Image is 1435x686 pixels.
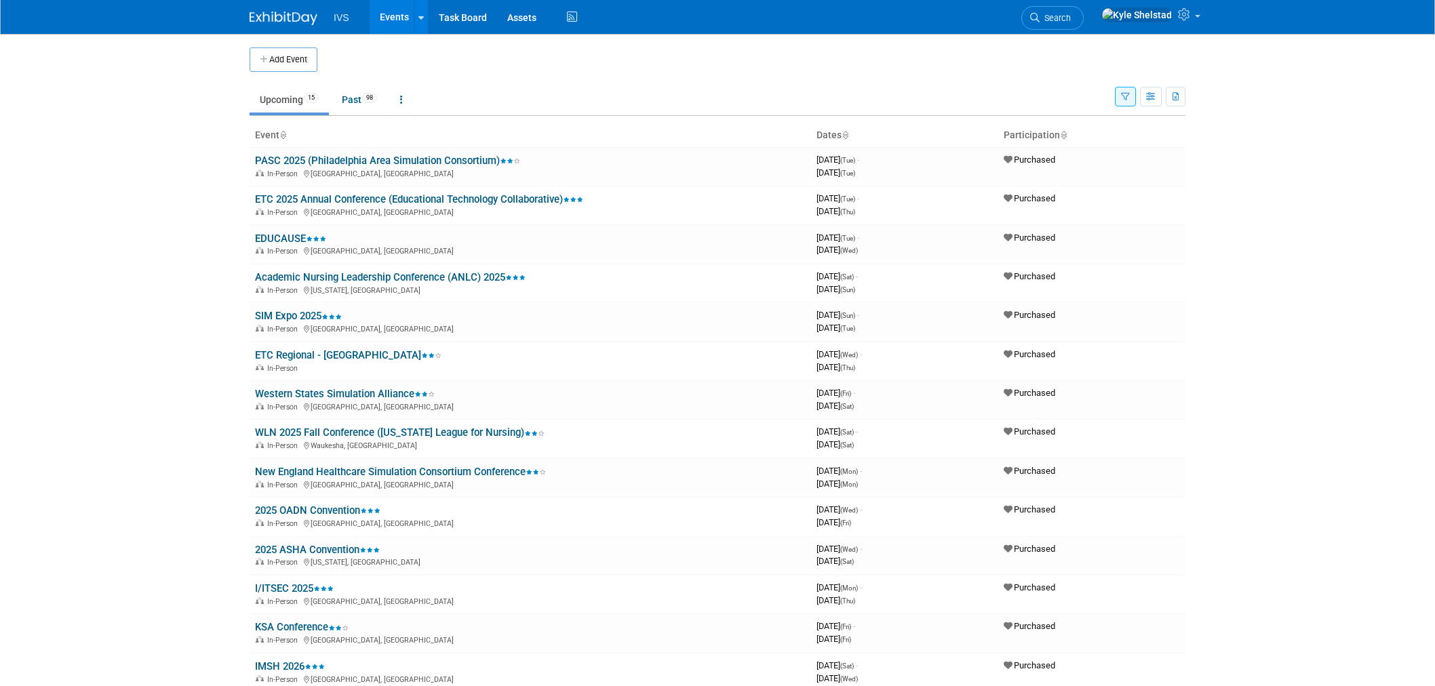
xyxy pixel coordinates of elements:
div: [GEOGRAPHIC_DATA], [GEOGRAPHIC_DATA] [255,595,806,606]
a: EDUCAUSE [255,233,326,245]
a: Sort by Start Date [842,129,848,140]
img: In-Person Event [256,208,264,215]
span: (Sun) [840,286,855,294]
span: - [856,426,858,437]
span: (Mon) [840,584,858,592]
a: KSA Conference [255,621,349,633]
span: In-Person [267,441,302,450]
span: [DATE] [817,426,858,437]
span: Purchased [1004,466,1055,476]
img: In-Person Event [256,169,264,176]
span: Purchased [1004,582,1055,592]
img: In-Person Event [256,636,264,643]
span: Purchased [1004,388,1055,398]
span: (Thu) [840,364,855,371]
span: Purchased [1004,271,1055,281]
div: [US_STATE], [GEOGRAPHIC_DATA] [255,556,806,567]
span: [DATE] [817,504,862,514]
span: - [860,544,862,554]
span: [DATE] [817,349,862,359]
a: 2025 ASHA Convention [255,544,380,556]
span: (Tue) [840,325,855,332]
span: [DATE] [817,634,851,644]
span: (Tue) [840,157,855,164]
span: - [857,233,859,243]
img: In-Person Event [256,247,264,254]
span: (Wed) [840,247,858,254]
span: (Fri) [840,390,851,397]
span: - [856,271,858,281]
span: In-Person [267,325,302,334]
span: (Sat) [840,428,854,436]
span: (Tue) [840,195,855,203]
span: In-Person [267,247,302,256]
a: New England Healthcare Simulation Consortium Conference [255,466,546,478]
span: [DATE] [817,323,855,333]
span: [DATE] [817,362,855,372]
span: Purchased [1004,544,1055,554]
img: Kyle Shelstad [1101,7,1173,22]
span: [DATE] [817,284,855,294]
span: In-Person [267,403,302,411]
span: (Mon) [840,468,858,475]
th: Dates [811,124,998,147]
img: In-Person Event [256,403,264,409]
th: Participation [998,124,1185,147]
span: Purchased [1004,155,1055,165]
span: In-Person [267,169,302,178]
span: Purchased [1004,233,1055,243]
span: - [853,388,855,398]
span: [DATE] [817,167,855,178]
span: [DATE] [817,479,858,489]
div: [GEOGRAPHIC_DATA], [GEOGRAPHIC_DATA] [255,634,806,645]
img: In-Person Event [256,325,264,331]
span: Purchased [1004,193,1055,203]
span: Purchased [1004,349,1055,359]
span: - [860,466,862,476]
span: (Sat) [840,273,854,281]
span: [DATE] [817,673,858,683]
span: Purchased [1004,426,1055,437]
span: [DATE] [817,556,854,566]
span: [DATE] [817,439,854,449]
span: [DATE] [817,582,862,592]
span: [DATE] [817,660,858,670]
span: (Wed) [840,351,858,359]
a: 2025 OADN Convention [255,504,380,517]
a: I/ITSEC 2025 [255,582,334,594]
a: WLN 2025 Fall Conference ([US_STATE] League for Nursing) [255,426,545,439]
span: - [853,621,855,631]
a: Academic Nursing Leadership Conference (ANLC) 2025 [255,271,526,283]
span: Purchased [1004,310,1055,320]
span: 98 [362,93,377,103]
span: IVS [334,12,349,23]
span: (Mon) [840,481,858,488]
div: [GEOGRAPHIC_DATA], [GEOGRAPHIC_DATA] [255,673,806,684]
img: In-Person Event [256,519,264,526]
a: SIM Expo 2025 [255,310,342,322]
span: In-Person [267,675,302,684]
span: [DATE] [817,271,858,281]
span: 15 [304,93,319,103]
div: [GEOGRAPHIC_DATA], [GEOGRAPHIC_DATA] [255,245,806,256]
span: [DATE] [817,206,855,216]
span: (Sat) [840,662,854,670]
span: In-Person [267,597,302,606]
span: In-Person [267,481,302,489]
span: [DATE] [817,466,862,476]
img: In-Person Event [256,597,264,604]
span: [DATE] [817,401,854,411]
a: ETC Regional - [GEOGRAPHIC_DATA] [255,349,441,361]
span: Purchased [1004,621,1055,631]
span: [DATE] [817,155,859,165]
div: [GEOGRAPHIC_DATA], [GEOGRAPHIC_DATA] [255,401,806,411]
a: PASC 2025 (Philadelphia Area Simulation Consortium) [255,155,520,167]
img: In-Person Event [256,558,264,565]
span: Search [1040,13,1071,23]
span: [DATE] [817,245,858,255]
span: [DATE] [817,310,859,320]
span: In-Person [267,364,302,373]
span: [DATE] [817,388,855,398]
span: (Wed) [840,675,858,683]
span: [DATE] [817,233,859,243]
